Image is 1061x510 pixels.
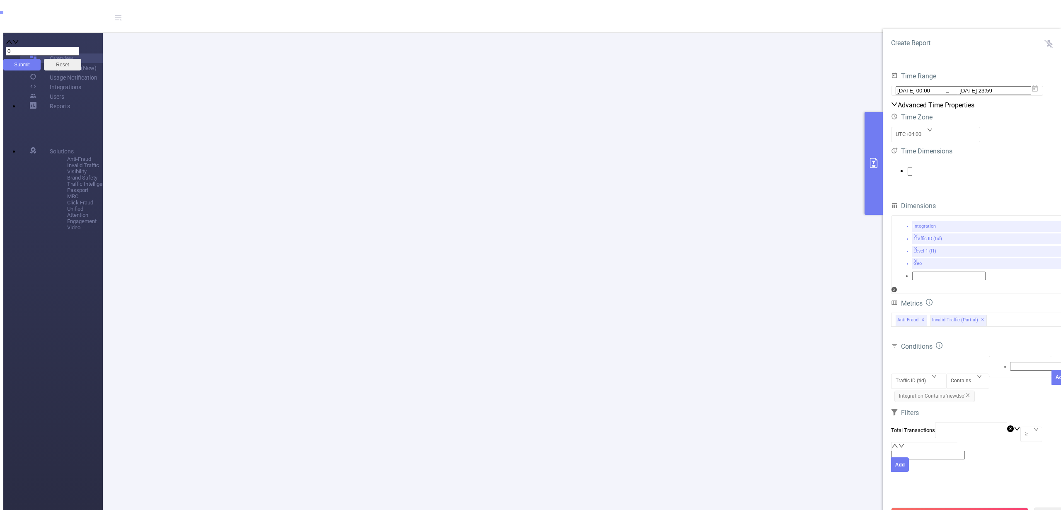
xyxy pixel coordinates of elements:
[6,39,12,46] span: Increase Value
[30,82,81,92] a: Integrations
[50,93,64,100] span: Users
[67,218,133,224] span: Engagement
[67,224,133,231] span: Video
[3,59,41,70] button: Submit
[12,39,19,46] i: icon: down
[6,39,12,46] i: icon: up
[50,102,70,110] a: Reports
[67,162,133,168] span: Invalid Traffic
[67,206,133,212] span: Unified
[67,199,133,206] span: Click Fraud
[67,193,133,199] span: MRC
[67,168,133,175] span: Visibility
[56,62,69,68] span: Reset
[50,84,81,90] span: Integrations
[67,175,133,181] span: Brand Safety
[50,74,97,81] span: Usage Notification
[67,187,133,193] span: Passport
[14,62,29,68] span: Submit
[67,212,133,218] span: Attention
[67,156,133,162] span: Anti-Fraud
[50,103,70,109] span: Reports
[67,181,133,187] span: Traffic Intelligence
[44,59,81,70] button: Reset
[12,39,19,46] span: Decrease Value
[50,148,74,155] span: Solutions
[30,73,97,82] a: Usage Notification
[30,92,64,101] a: Users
